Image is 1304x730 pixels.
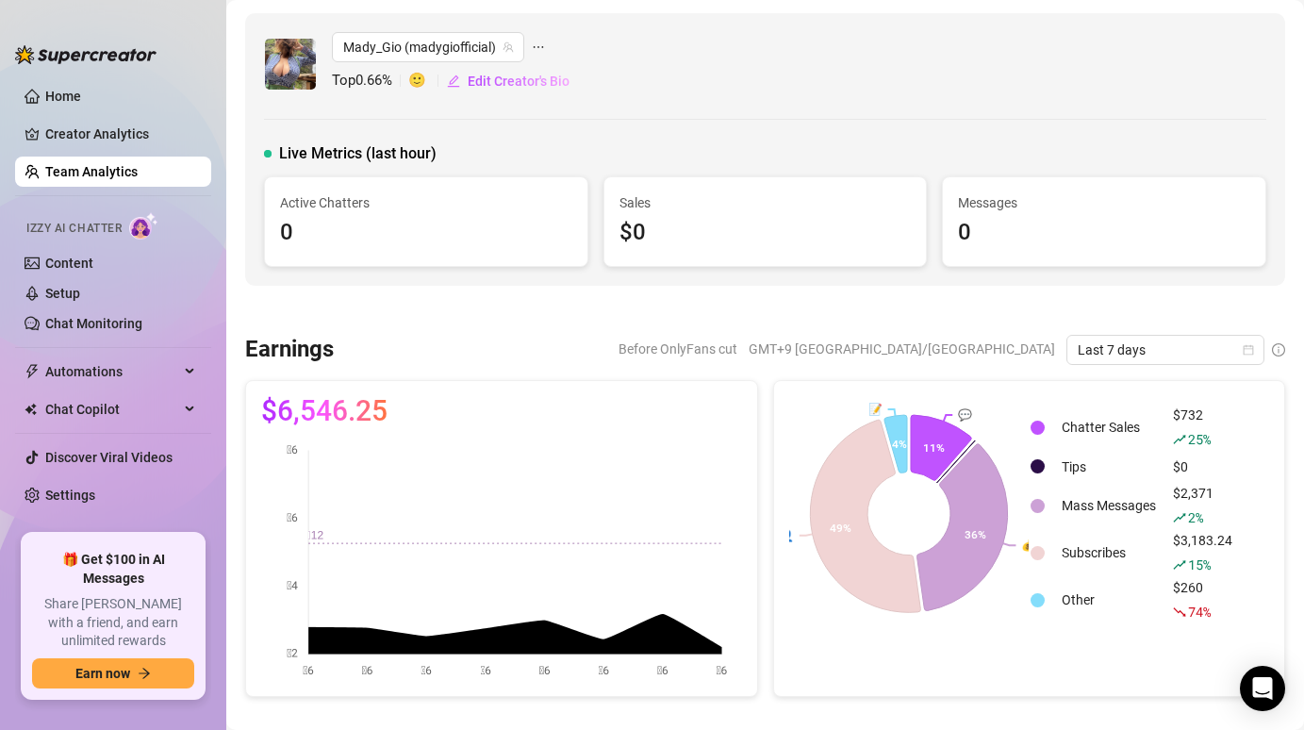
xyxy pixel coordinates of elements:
[619,192,912,213] span: Sales
[1173,456,1232,477] div: $0
[343,33,513,61] span: Mady_Gio (madygiofficial)
[867,402,882,416] text: 📝
[45,316,142,331] a: Chat Monitoring
[45,450,173,465] a: Discover Viral Videos
[1243,344,1254,356] span: calendar
[1173,606,1186,619] span: fall
[619,215,912,251] div: $0
[75,666,130,681] span: Earn now
[958,407,972,422] text: 💬
[280,192,572,213] span: Active Chatters
[45,89,81,104] a: Home
[532,32,545,62] span: ellipsis
[1054,577,1164,622] td: Other
[32,551,194,588] span: 🎁 Get $100 in AI Messages
[45,488,95,503] a: Settings
[279,142,437,165] span: Live Metrics (last hour)
[45,286,80,301] a: Setup
[958,192,1250,213] span: Messages
[32,658,194,689] button: Earn nowarrow-right
[45,394,179,424] span: Chat Copilot
[45,164,138,179] a: Team Analytics
[1054,530,1164,575] td: Subscribes
[265,39,316,90] img: Mady_Gio
[447,75,460,88] span: edit
[129,212,158,240] img: AI Chatter
[1054,405,1164,450] td: Chatter Sales
[1173,530,1232,575] div: $3,183.24
[503,41,514,53] span: team
[749,335,1055,363] span: GMT+9 [GEOGRAPHIC_DATA]/[GEOGRAPHIC_DATA]
[45,256,93,271] a: Content
[332,70,408,92] span: Top 0.66 %
[1078,336,1253,364] span: Last 7 days
[1272,343,1285,357] span: info-circle
[245,335,334,365] h3: Earnings
[1054,483,1164,528] td: Mass Messages
[1188,556,1210,573] span: 15 %
[1173,558,1186,572] span: rise
[1173,483,1232,528] div: $2,371
[1240,666,1285,711] div: Open Intercom Messenger
[280,215,572,251] div: 0
[45,357,179,387] span: Automations
[1022,538,1036,552] text: 💰
[1173,511,1186,524] span: rise
[1188,603,1210,621] span: 74 %
[138,667,151,680] span: arrow-right
[958,215,1250,251] div: 0
[1173,405,1232,450] div: $732
[1188,430,1210,448] span: 25 %
[1188,508,1202,526] span: 2 %
[408,70,446,92] span: 🙂
[32,595,194,651] span: Share [PERSON_NAME] with a friend, and earn unlimited rewards
[1173,433,1186,446] span: rise
[15,45,157,64] img: logo-BBDzfeDw.svg
[619,335,737,363] span: Before OnlyFans cut
[779,528,793,542] text: 👤
[25,364,40,379] span: thunderbolt
[1054,452,1164,481] td: Tips
[468,74,569,89] span: Edit Creator's Bio
[261,396,388,426] span: $6,546.25
[26,220,122,238] span: Izzy AI Chatter
[1173,577,1232,622] div: $260
[446,66,570,96] button: Edit Creator's Bio
[25,403,37,416] img: Chat Copilot
[45,119,196,149] a: Creator Analytics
